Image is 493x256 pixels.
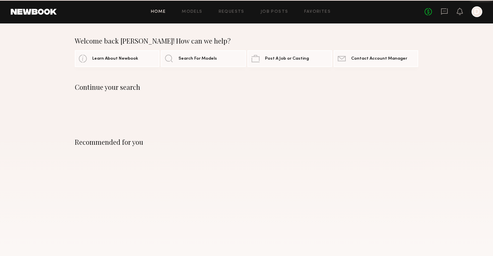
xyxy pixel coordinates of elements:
[265,57,309,61] span: Post A Job or Casting
[161,50,245,67] a: Search For Models
[219,10,244,14] a: Requests
[75,138,418,146] div: Recommended for you
[92,57,138,61] span: Learn About Newbook
[472,6,482,17] a: D
[75,37,418,45] div: Welcome back [PERSON_NAME]! How can we help?
[261,10,288,14] a: Job Posts
[178,57,217,61] span: Search For Models
[151,10,166,14] a: Home
[351,57,407,61] span: Contact Account Manager
[182,10,202,14] a: Models
[248,50,332,67] a: Post A Job or Casting
[75,83,418,91] div: Continue your search
[334,50,418,67] a: Contact Account Manager
[304,10,331,14] a: Favorites
[75,50,159,67] a: Learn About Newbook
